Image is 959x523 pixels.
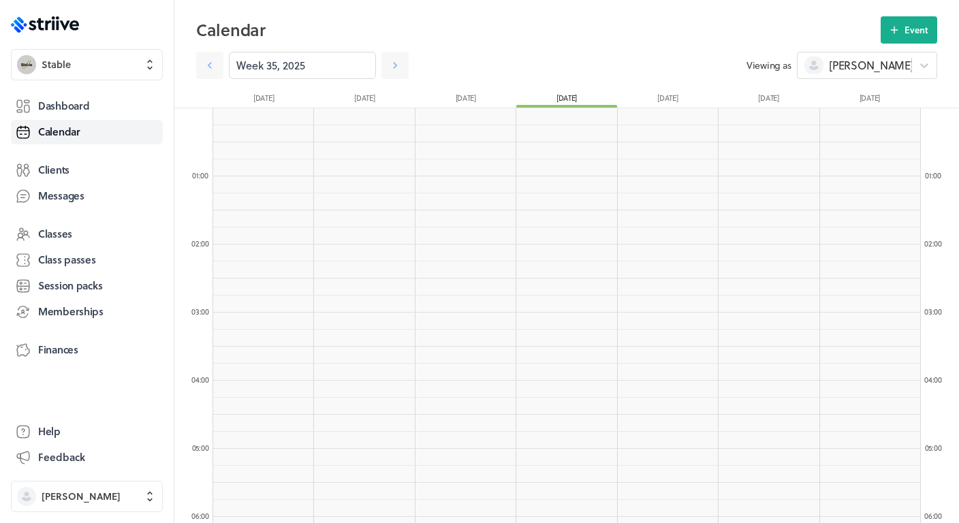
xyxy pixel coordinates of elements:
[932,510,942,522] span: :00
[919,375,947,385] div: 04
[199,442,208,454] span: :00
[42,58,71,72] span: Stable
[38,99,89,113] span: Dashboard
[187,443,214,453] div: 05
[200,510,209,522] span: :00
[919,170,947,180] div: 01
[881,16,937,44] button: Event
[42,490,121,503] span: [PERSON_NAME]
[11,94,163,118] a: Dashboard
[718,93,819,108] div: [DATE]
[11,158,163,183] a: Clients
[932,306,942,317] span: :00
[11,274,163,298] a: Session packs
[829,58,913,73] span: [PERSON_NAME]
[932,170,941,181] span: :00
[919,511,947,521] div: 06
[11,419,163,444] a: Help
[314,93,415,108] div: [DATE]
[200,306,209,317] span: :00
[187,170,214,180] div: 01
[187,375,214,385] div: 04
[187,511,214,521] div: 06
[415,93,516,108] div: [DATE]
[38,450,85,464] span: Feedback
[932,442,941,454] span: :00
[11,300,163,324] a: Memberships
[199,170,208,181] span: :00
[200,238,209,249] span: :00
[11,184,163,208] a: Messages
[11,49,163,80] button: StableStable
[38,304,104,319] span: Memberships
[38,343,78,357] span: Finances
[932,238,942,249] span: :00
[229,52,376,79] input: YYYY-M-D
[819,93,920,108] div: [DATE]
[919,443,947,453] div: 05
[38,125,80,139] span: Calendar
[11,445,163,470] button: Feedback
[11,120,163,144] a: Calendar
[200,374,209,385] span: :00
[17,55,36,74] img: Stable
[38,253,96,267] span: Class passes
[38,424,61,439] span: Help
[617,93,718,108] div: [DATE]
[38,189,84,203] span: Messages
[187,238,214,249] div: 02
[516,93,617,108] div: [DATE]
[38,163,69,177] span: Clients
[38,279,102,293] span: Session packs
[213,93,314,108] div: [DATE]
[919,306,947,317] div: 03
[11,338,163,362] a: Finances
[905,24,928,36] span: Event
[11,222,163,247] a: Classes
[746,59,791,72] span: Viewing as
[932,374,942,385] span: :00
[196,16,881,44] h2: Calendar
[919,238,947,249] div: 02
[11,481,163,512] button: [PERSON_NAME]
[187,306,214,317] div: 03
[11,248,163,272] a: Class passes
[38,227,72,241] span: Classes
